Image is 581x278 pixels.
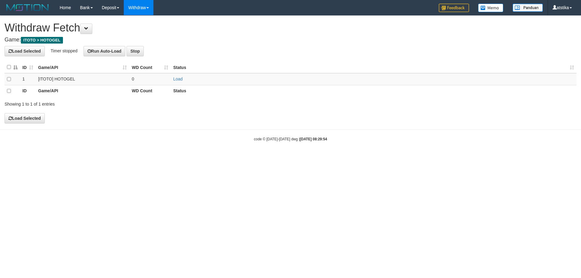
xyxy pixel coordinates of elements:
[20,61,36,73] th: ID: activate to sort column ascending
[5,37,576,43] h4: Game:
[132,77,134,81] span: 0
[5,113,45,123] button: Load Selected
[129,85,171,97] th: WD Count
[36,85,129,97] th: Game/API
[173,77,182,81] a: Load
[439,4,469,12] img: Feedback.jpg
[5,3,51,12] img: MOTION_logo.png
[254,137,327,141] small: code © [DATE]-[DATE] dwg |
[21,37,63,44] span: ITOTO > HOTOGEL
[20,85,36,97] th: ID
[171,85,576,97] th: Status
[126,46,144,56] button: Stop
[171,61,576,73] th: Status: activate to sort column ascending
[36,73,129,85] td: [ITOTO] HOTOGEL
[129,61,171,73] th: WD Count: activate to sort column ascending
[5,46,45,56] button: Load Selected
[478,4,504,12] img: Button%20Memo.svg
[51,48,77,53] span: Timer stopped
[20,73,36,85] td: 1
[84,46,126,56] button: Run Auto-Load
[36,61,129,73] th: Game/API: activate to sort column ascending
[5,22,576,34] h1: Withdraw Fetch
[300,137,327,141] strong: [DATE] 08:29:54
[513,4,543,12] img: panduan.png
[5,99,238,107] div: Showing 1 to 1 of 1 entries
